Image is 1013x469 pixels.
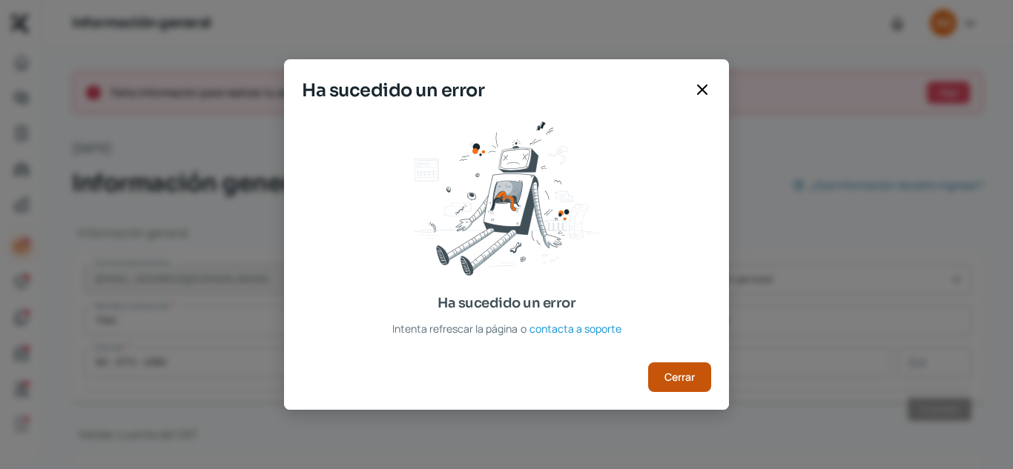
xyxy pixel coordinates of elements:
[302,77,687,104] span: Ha sucedido un error
[438,293,575,313] span: Ha sucedido un error
[529,319,621,338] span: contacta a soporte
[521,319,527,338] span: o
[648,362,711,392] button: Cerrar
[392,319,518,338] span: Intenta refrescar la página
[414,122,599,276] img: Ha sucedido un error
[664,372,695,382] span: Cerrar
